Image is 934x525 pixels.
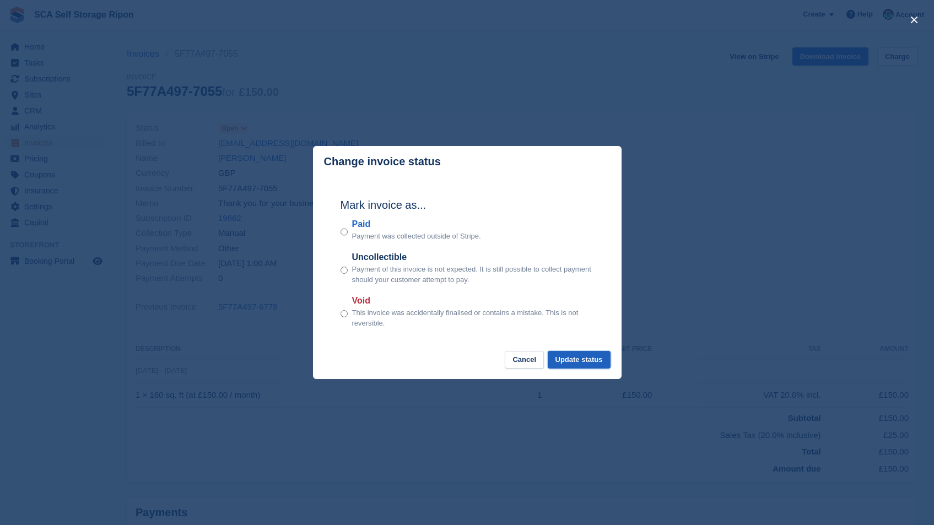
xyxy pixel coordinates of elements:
[505,351,544,369] button: Cancel
[352,218,481,231] label: Paid
[324,155,441,168] p: Change invoice status
[352,264,594,285] p: Payment of this invoice is not expected. It is still possible to collect payment should your cust...
[352,307,594,329] p: This invoice was accidentally finalised or contains a mistake. This is not reversible.
[352,294,594,307] label: Void
[905,11,923,29] button: close
[548,351,611,369] button: Update status
[352,251,594,264] label: Uncollectible
[352,231,481,242] p: Payment was collected outside of Stripe.
[341,197,594,213] h2: Mark invoice as...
